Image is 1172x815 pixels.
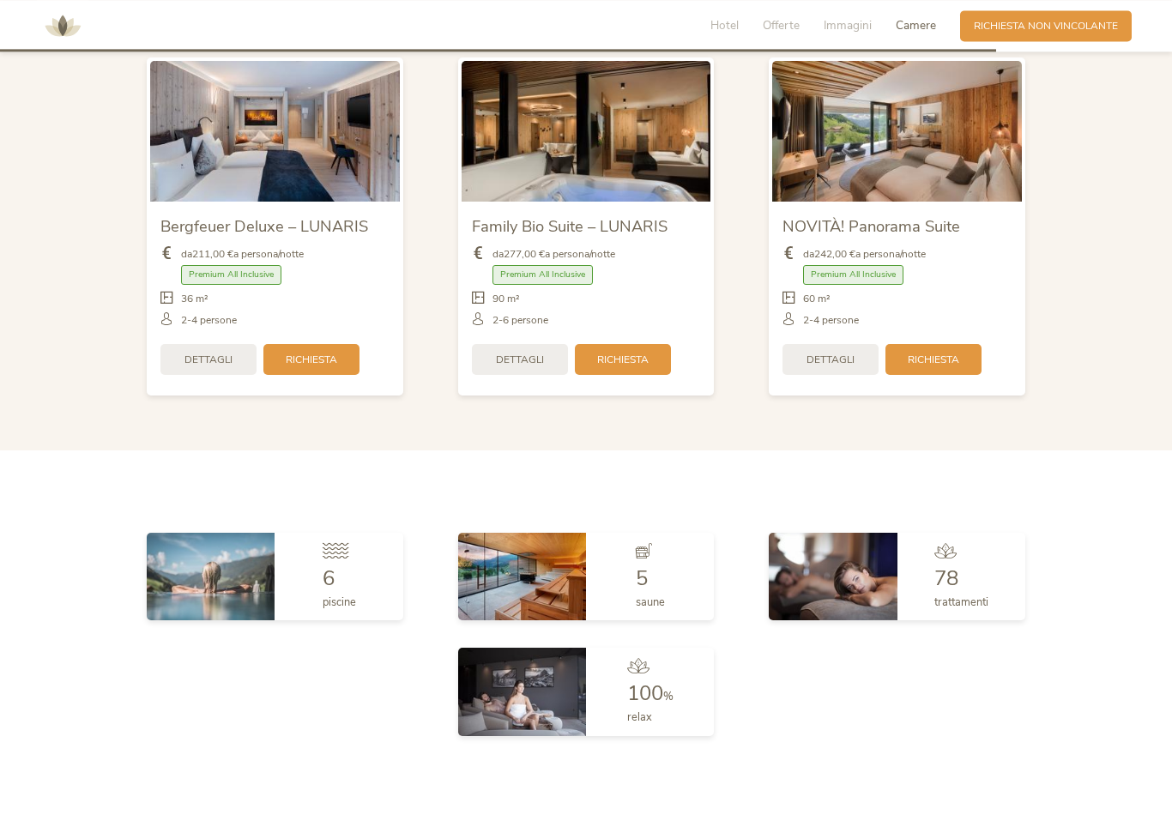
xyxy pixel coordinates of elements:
span: Premium All Inclusive [181,265,281,285]
span: Richiesta [286,353,337,367]
span: Richiesta non vincolante [974,19,1118,33]
span: 2-6 persone [492,313,548,328]
span: Immagini [824,17,872,33]
span: 78 [934,564,958,592]
span: trattamenti [934,595,988,610]
span: % [663,689,674,704]
span: 100 [627,679,663,707]
span: Dettagli [496,353,544,367]
span: relax [627,709,652,725]
span: NOVITÀ! Panorama Suite [782,215,960,237]
span: 2-4 persone [803,313,859,328]
span: 2-4 persone [181,313,237,328]
img: NOVITÀ! Panorama Suite [772,61,1022,201]
span: Richiesta [597,353,649,367]
span: Premium All Inclusive [803,265,903,285]
span: 6 [323,564,335,592]
span: piscine [323,595,356,610]
span: 36 m² [181,292,208,306]
img: Family Bio Suite – LUNARIS [462,61,711,201]
span: 90 m² [492,292,520,306]
span: da a persona/notte [492,247,615,262]
span: Camere [896,17,936,33]
span: Dettagli [807,353,855,367]
span: da a persona/notte [803,247,926,262]
img: Bergfeuer Deluxe – LUNARIS [150,61,400,201]
span: Hotel [710,17,739,33]
b: 211,00 € [192,247,233,261]
a: AMONTI & LUNARIS Wellnessresort [37,21,88,30]
span: Richiesta [908,353,959,367]
b: 242,00 € [814,247,855,261]
span: Bergfeuer Deluxe – LUNARIS [160,215,368,237]
span: saune [636,595,665,610]
span: Family Bio Suite – LUNARIS [472,215,668,237]
span: 5 [636,564,648,592]
span: da a persona/notte [181,247,304,262]
span: Premium All Inclusive [492,265,593,285]
span: Offerte [763,17,800,33]
span: 60 m² [803,292,831,306]
span: Dettagli [184,353,233,367]
b: 277,00 € [504,247,545,261]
